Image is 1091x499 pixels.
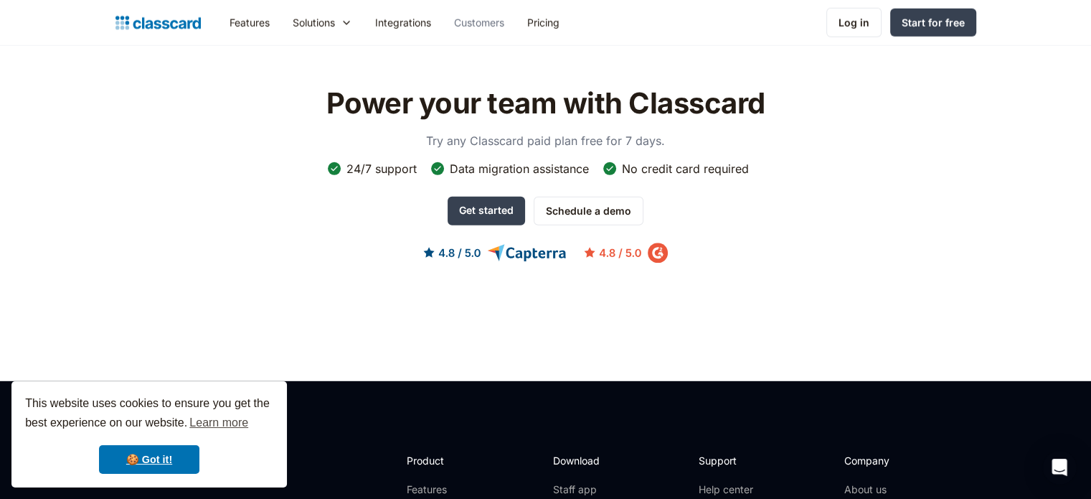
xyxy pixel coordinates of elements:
[1042,450,1077,485] div: Open Intercom Messenger
[839,15,869,30] div: Log in
[622,161,749,177] div: No credit card required
[826,8,882,37] a: Log in
[407,482,483,497] a: Features
[844,453,940,468] h2: Company
[552,453,611,468] h2: Download
[699,453,757,468] h2: Support
[115,13,201,33] a: home
[448,197,525,225] a: Get started
[844,482,940,497] a: About us
[890,9,976,37] a: Start for free
[552,482,611,497] a: Staff app
[281,6,364,39] div: Solutions
[516,6,571,39] a: Pricing
[218,6,281,39] a: Features
[318,86,773,121] h2: Power your team with Classcard
[407,453,483,468] h2: Product
[364,6,443,39] a: Integrations
[443,6,516,39] a: Customers
[346,161,417,177] div: 24/7 support
[534,197,643,225] a: Schedule a demo
[699,482,757,497] a: Help center
[293,15,335,30] div: Solutions
[902,15,965,30] div: Start for free
[450,161,589,177] div: Data migration assistance
[11,381,287,488] div: cookieconsent
[187,412,250,434] a: learn more about cookies
[99,445,199,474] a: dismiss cookie message
[25,395,273,434] span: This website uses cookies to ensure you get the best experience on our website.
[402,132,689,149] p: Try any Classcard paid plan free for 7 days.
